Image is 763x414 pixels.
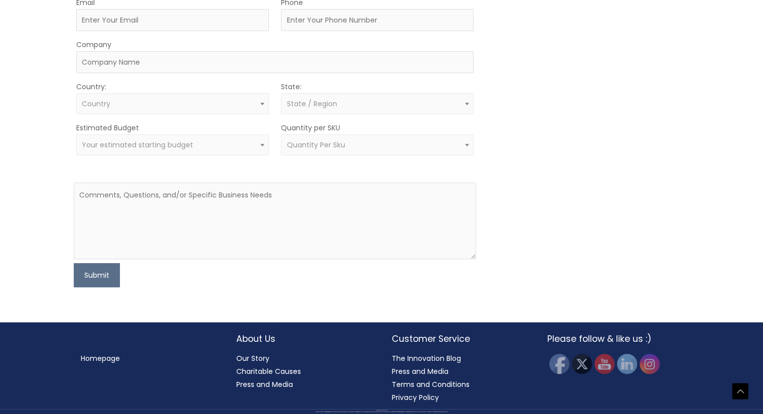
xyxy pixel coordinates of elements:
div: All material on this Website, including design, text, images, logos and sounds, are owned by Cosm... [18,411,745,412]
a: Press and Media [392,366,448,376]
input: Company Name [76,51,474,73]
a: Terms and Conditions [392,379,470,389]
input: Enter Your Email [76,9,269,31]
span: Cosmetic Solutions [381,410,388,410]
label: State: [281,80,301,93]
nav: Customer Service [392,352,527,404]
h2: Please follow & like us :) [547,332,683,345]
img: Twitter [572,354,592,374]
nav: About Us [236,352,372,391]
a: Privacy Policy [392,392,439,402]
img: Facebook [549,354,569,374]
label: Estimated Budget [76,121,139,134]
div: Copyright © 2025 [18,410,745,411]
span: State / Region [286,99,337,109]
a: Our Story [236,353,269,363]
a: Charitable Causes [236,366,301,376]
span: Country [82,99,110,109]
nav: Menu [81,352,216,365]
span: Quantity Per Sku [286,140,345,150]
span: Your estimated starting budget [82,140,193,150]
h2: About Us [236,332,372,345]
a: Homepage [81,353,120,363]
input: Enter Your Phone Number [281,9,474,31]
label: Quantity per SKU [281,121,340,134]
a: Press and Media [236,379,293,389]
h2: Customer Service [392,332,527,345]
label: Country: [76,80,106,93]
label: Company [76,38,111,51]
button: Submit [74,263,120,287]
a: The Innovation Blog [392,353,461,363]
